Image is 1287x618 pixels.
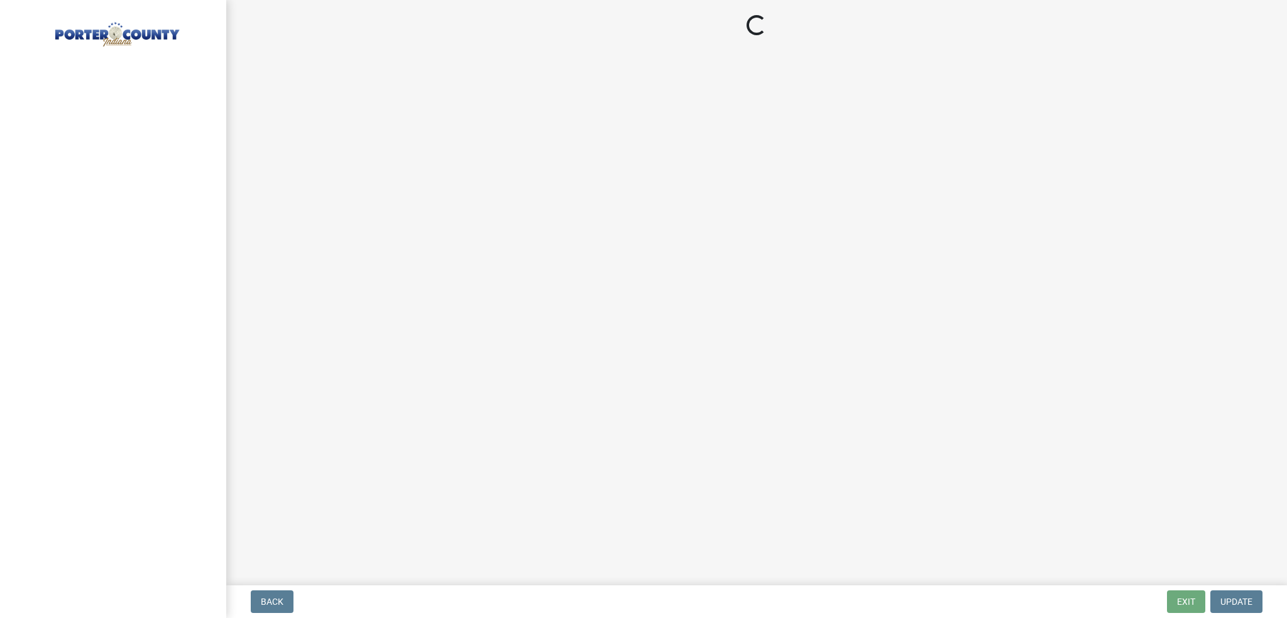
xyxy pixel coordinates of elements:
[261,597,283,607] span: Back
[1220,597,1252,607] span: Update
[1167,590,1205,613] button: Exit
[251,590,293,613] button: Back
[25,13,206,48] img: Porter County, Indiana
[1210,590,1262,613] button: Update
